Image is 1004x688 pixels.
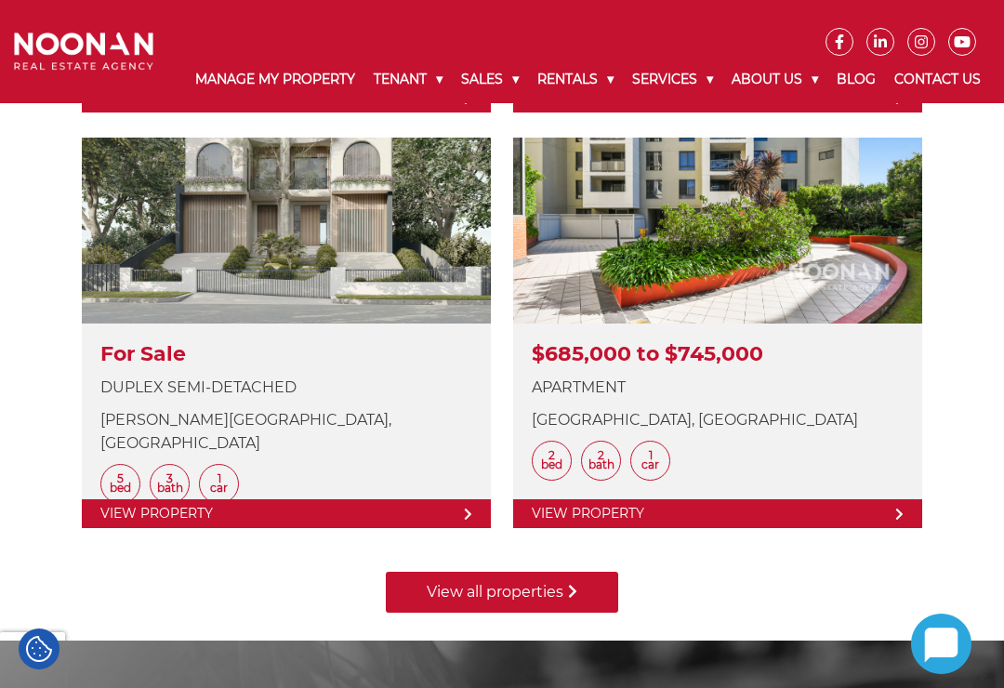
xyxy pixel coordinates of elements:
a: Services [623,56,722,103]
a: Blog [827,56,885,103]
a: Manage My Property [186,56,364,103]
a: Contact Us [885,56,990,103]
a: Rentals [528,56,623,103]
a: Tenant [364,56,452,103]
a: About Us [722,56,827,103]
div: Cookie Settings [19,628,59,669]
a: Sales [452,56,528,103]
img: Noonan Real Estate Agency [14,33,153,72]
a: View all properties [386,572,618,613]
